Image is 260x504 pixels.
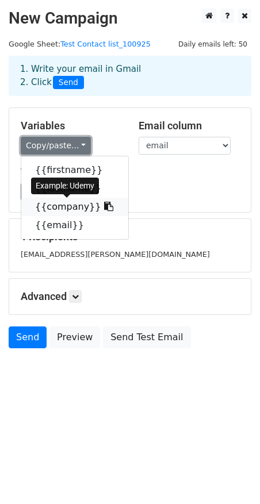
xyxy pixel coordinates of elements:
a: {{company}} [21,198,128,216]
span: Send [53,76,84,90]
a: Copy/paste... [21,137,91,155]
small: Google Sheet: [9,40,151,48]
a: Daily emails left: 50 [174,40,251,48]
a: {{firstname}} [21,161,128,179]
a: Test Contact list_100925 [60,40,151,48]
a: Send [9,326,47,348]
iframe: Chat Widget [202,449,260,504]
span: Daily emails left: 50 [174,38,251,51]
h5: Advanced [21,290,239,303]
div: Example: Udemy [31,178,99,194]
a: {{email}} [21,216,128,234]
a: {{lastname}} [21,179,128,198]
h2: New Campaign [9,9,251,28]
h5: 1 Recipients [21,230,239,243]
h5: Variables [21,120,121,132]
small: [EMAIL_ADDRESS][PERSON_NAME][DOMAIN_NAME] [21,250,210,259]
a: Send Test Email [103,326,190,348]
a: Preview [49,326,100,348]
div: 1. Write your email in Gmail 2. Click [12,63,248,89]
h5: Email column [139,120,239,132]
